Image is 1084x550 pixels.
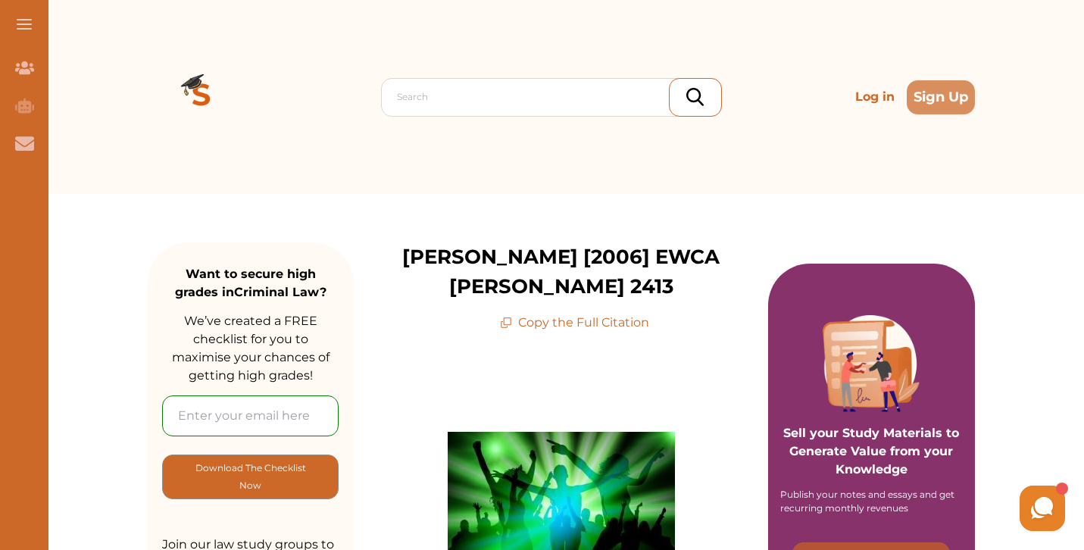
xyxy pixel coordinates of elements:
[823,315,920,412] img: Purple card image
[686,88,704,106] img: search_icon
[354,242,768,302] p: [PERSON_NAME] [2006] EWCA [PERSON_NAME] 2413
[500,314,649,332] p: Copy the Full Citation
[162,455,339,499] button: [object Object]
[849,82,901,112] p: Log in
[172,314,330,383] span: We’ve created a FREE checklist for you to maximise your chances of getting high grades!
[193,459,308,495] p: Download The Checklist Now
[175,267,326,299] strong: Want to secure high grades in Criminal Law ?
[720,482,1069,535] iframe: HelpCrunch
[907,80,975,114] button: Sign Up
[162,395,339,436] input: Enter your email here
[147,42,256,152] img: Logo
[783,382,960,479] p: Sell your Study Materials to Generate Value from your Knowledge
